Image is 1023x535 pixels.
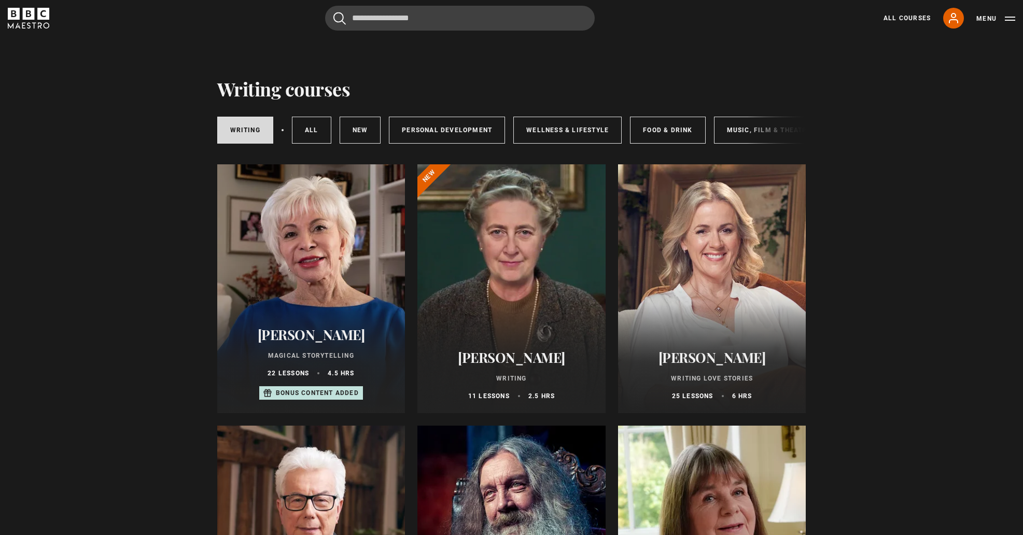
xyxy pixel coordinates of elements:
p: 6 hrs [732,391,752,401]
p: Writing Love Stories [630,374,794,383]
a: All [292,117,331,144]
svg: BBC Maestro [8,8,49,29]
h2: [PERSON_NAME] [630,349,794,365]
p: Magical Storytelling [230,351,393,360]
a: Wellness & Lifestyle [513,117,622,144]
a: Music, Film & Theatre [714,117,824,144]
a: [PERSON_NAME] Writing Love Stories 25 lessons 6 hrs [618,164,806,413]
p: 2.5 hrs [528,391,555,401]
a: [PERSON_NAME] Magical Storytelling 22 lessons 4.5 hrs Bonus content added [217,164,405,413]
input: Search [325,6,595,31]
h2: [PERSON_NAME] [430,349,593,365]
a: New [340,117,381,144]
p: 22 lessons [268,369,309,378]
button: Toggle navigation [976,13,1015,24]
p: 4.5 hrs [328,369,354,378]
p: Writing [430,374,593,383]
a: Personal Development [389,117,505,144]
p: 25 lessons [672,391,713,401]
p: 11 lessons [468,391,510,401]
button: Submit the search query [333,12,346,25]
a: Food & Drink [630,117,705,144]
h1: Writing courses [217,78,351,100]
p: Bonus content added [276,388,359,398]
a: Writing [217,117,273,144]
h2: [PERSON_NAME] [230,327,393,343]
a: All Courses [884,13,931,23]
a: [PERSON_NAME] Writing 11 lessons 2.5 hrs New [417,164,606,413]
